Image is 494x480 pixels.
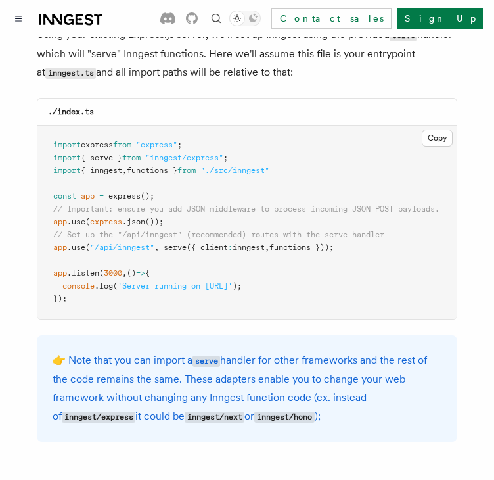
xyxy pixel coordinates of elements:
code: inngest/hono [254,412,314,423]
span: import [53,153,81,162]
span: from [113,140,131,149]
span: app [53,217,67,226]
span: from [122,153,141,162]
span: 'Server running on [URL]' [118,281,233,291]
span: ( [113,281,118,291]
span: , [122,268,127,277]
span: from [177,166,196,175]
code: serve [192,356,220,367]
span: (); [141,191,154,201]
span: express [90,217,122,226]
span: ); [233,281,242,291]
span: express [81,140,113,149]
span: { inngest [81,166,122,175]
span: .use [67,217,85,226]
span: import [53,166,81,175]
span: { [145,268,150,277]
span: .listen [67,268,99,277]
span: ()); [145,217,164,226]
span: : [228,243,233,252]
span: ; [177,140,182,149]
span: app [81,191,95,201]
span: app [53,243,67,252]
button: Find something... [208,11,224,26]
span: = [99,191,104,201]
span: ( [99,268,104,277]
p: Using your existing Express.js server, we'll set up Inngest using the provided handler which will... [37,26,457,82]
span: // Important: ensure you add JSON middleware to process incoming JSON POST payloads. [53,204,439,214]
a: Sign Up [397,8,483,29]
span: , [122,166,127,175]
span: , [154,243,159,252]
button: Copy [422,130,453,147]
span: "/api/inngest" [90,243,154,252]
span: functions })); [269,243,334,252]
a: serve [192,354,220,366]
span: .use [67,243,85,252]
span: () [127,268,136,277]
span: "./src/inngest" [200,166,269,175]
span: "express" [136,140,177,149]
p: 👉 Note that you can import a handler for other frameworks and the rest of the code remains the sa... [53,351,441,426]
button: Toggle dark mode [229,11,261,26]
code: inngest/next [185,412,244,423]
span: , [265,243,269,252]
span: .log [95,281,113,291]
span: inngest [233,243,265,252]
span: ; [223,153,228,162]
span: functions } [127,166,177,175]
code: inngest.ts [45,68,96,79]
span: "inngest/express" [145,153,223,162]
span: // Set up the "/api/inngest" (recommended) routes with the serve handler [53,230,384,239]
code: inngest/express [62,412,135,423]
span: import [53,140,81,149]
span: app [53,268,67,277]
span: => [136,268,145,277]
code: ./index.ts [48,107,94,116]
span: ({ client [187,243,228,252]
span: console [62,281,95,291]
span: }); [53,294,67,303]
span: 3000 [104,268,122,277]
span: ( [85,243,90,252]
span: ( [85,217,90,226]
span: const [53,191,76,201]
button: Toggle navigation [11,11,26,26]
a: Contact sales [271,8,392,29]
span: .json [122,217,145,226]
span: serve [164,243,187,252]
span: { serve } [81,153,122,162]
span: express [108,191,141,201]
